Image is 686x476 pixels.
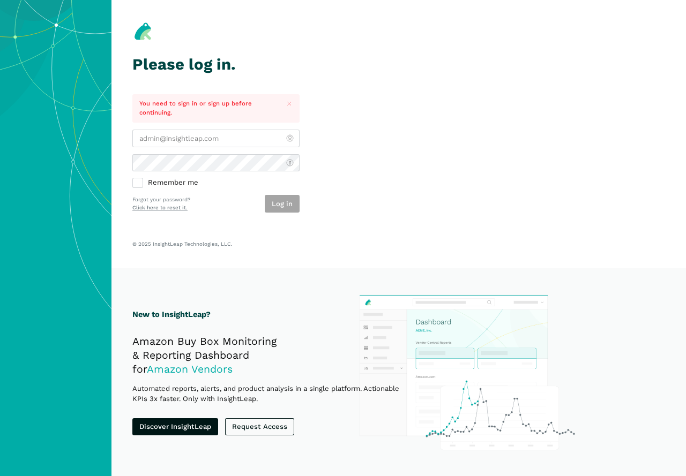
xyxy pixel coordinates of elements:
[147,363,233,375] span: Amazon Vendors
[355,291,578,453] img: InsightLeap Product
[132,205,188,210] a: Click here to reset it.
[132,130,300,147] input: admin@insightleap.com
[132,383,411,404] p: Automated reports, alerts, and product analysis in a single platform. Actionable KPIs 3x faster. ...
[139,99,276,117] p: You need to sign in or sign up before continuing.
[132,308,411,321] h1: New to InsightLeap?
[132,178,300,188] label: Remember me
[132,418,218,436] a: Discover InsightLeap
[225,418,294,436] a: Request Access
[132,335,411,376] h2: Amazon Buy Box Monitoring & Reporting Dashboard for
[132,240,665,247] p: © 2025 InsightLeap Technologies, LLC.
[283,97,295,110] button: Close
[132,56,300,73] h1: Please log in.
[132,196,190,204] p: Forgot your password?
